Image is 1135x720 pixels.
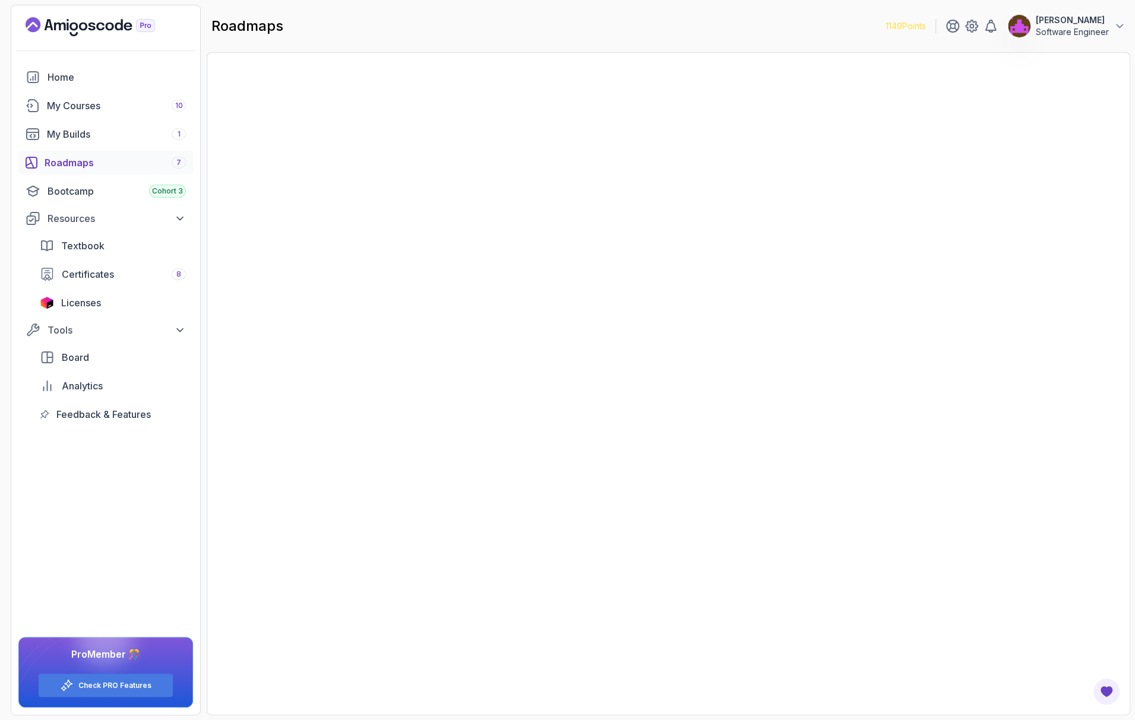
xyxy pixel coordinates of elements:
div: Tools [48,323,186,337]
a: builds [18,122,193,146]
img: jetbrains icon [40,297,54,309]
a: board [33,345,193,369]
a: feedback [33,402,193,426]
span: Certificates [62,267,114,281]
div: My Builds [47,127,186,141]
span: Licenses [61,296,101,310]
p: Software Engineer [1036,26,1109,38]
span: 10 [175,101,183,110]
a: Landing page [26,17,182,36]
a: certificates [33,262,193,286]
a: Check PRO Features [78,681,151,690]
span: 8 [176,269,181,279]
a: licenses [33,291,193,315]
button: user profile image[PERSON_NAME]Software Engineer [1007,14,1125,38]
span: Textbook [61,239,105,253]
a: analytics [33,374,193,398]
a: roadmaps [18,151,193,175]
div: Home [48,70,186,84]
button: Open Feedback Button [1092,677,1121,706]
span: Feedback & Features [56,407,151,421]
a: home [18,65,193,89]
div: My Courses [47,99,186,113]
span: 1 [178,129,181,139]
button: Resources [18,208,193,229]
a: textbook [33,234,193,258]
button: Tools [18,319,193,341]
p: 1149 Points [886,20,926,32]
div: Resources [48,211,186,226]
span: Cohort 3 [152,186,183,196]
h2: roadmaps [211,17,283,36]
div: Bootcamp [48,184,186,198]
img: user profile image [1008,15,1030,37]
div: Roadmaps [45,156,186,170]
span: 7 [176,158,181,167]
a: courses [18,94,193,118]
a: bootcamp [18,179,193,203]
span: Analytics [62,379,103,393]
span: Board [62,350,89,364]
p: [PERSON_NAME] [1036,14,1109,26]
button: Check PRO Features [38,673,173,697]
